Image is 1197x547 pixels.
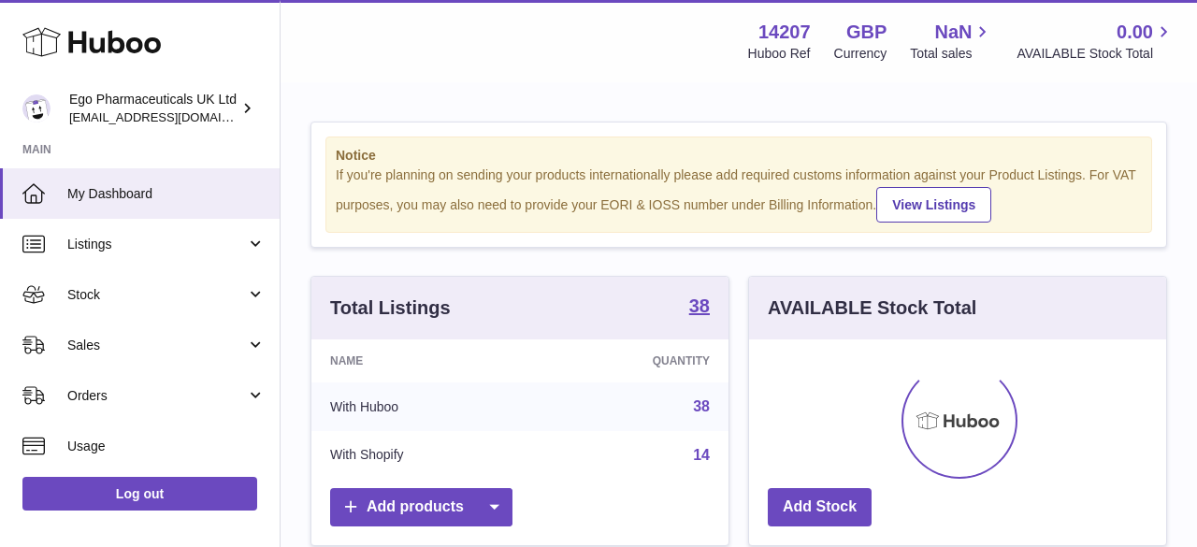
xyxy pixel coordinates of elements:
[67,286,246,304] span: Stock
[336,166,1142,223] div: If you're planning on sending your products internationally please add required customs informati...
[834,45,887,63] div: Currency
[67,438,266,455] span: Usage
[768,488,872,526] a: Add Stock
[67,337,246,354] span: Sales
[22,477,257,511] a: Log out
[758,20,811,45] strong: 14207
[69,109,275,124] span: [EMAIL_ADDRESS][DOMAIN_NAME]
[689,296,710,315] strong: 38
[910,45,993,63] span: Total sales
[67,387,246,405] span: Orders
[768,295,976,321] h3: AVAILABLE Stock Total
[330,488,512,526] a: Add products
[1017,20,1175,63] a: 0.00 AVAILABLE Stock Total
[1017,45,1175,63] span: AVAILABLE Stock Total
[311,382,536,431] td: With Huboo
[934,20,972,45] span: NaN
[69,91,238,126] div: Ego Pharmaceuticals UK Ltd
[846,20,887,45] strong: GBP
[1117,20,1153,45] span: 0.00
[22,94,50,122] img: internalAdmin-14207@internal.huboo.com
[536,339,728,382] th: Quantity
[910,20,993,63] a: NaN Total sales
[330,295,451,321] h3: Total Listings
[67,185,266,203] span: My Dashboard
[311,339,536,382] th: Name
[876,187,991,223] a: View Listings
[693,398,710,414] a: 38
[748,45,811,63] div: Huboo Ref
[336,147,1142,165] strong: Notice
[693,447,710,463] a: 14
[689,296,710,319] a: 38
[67,236,246,253] span: Listings
[311,431,536,480] td: With Shopify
